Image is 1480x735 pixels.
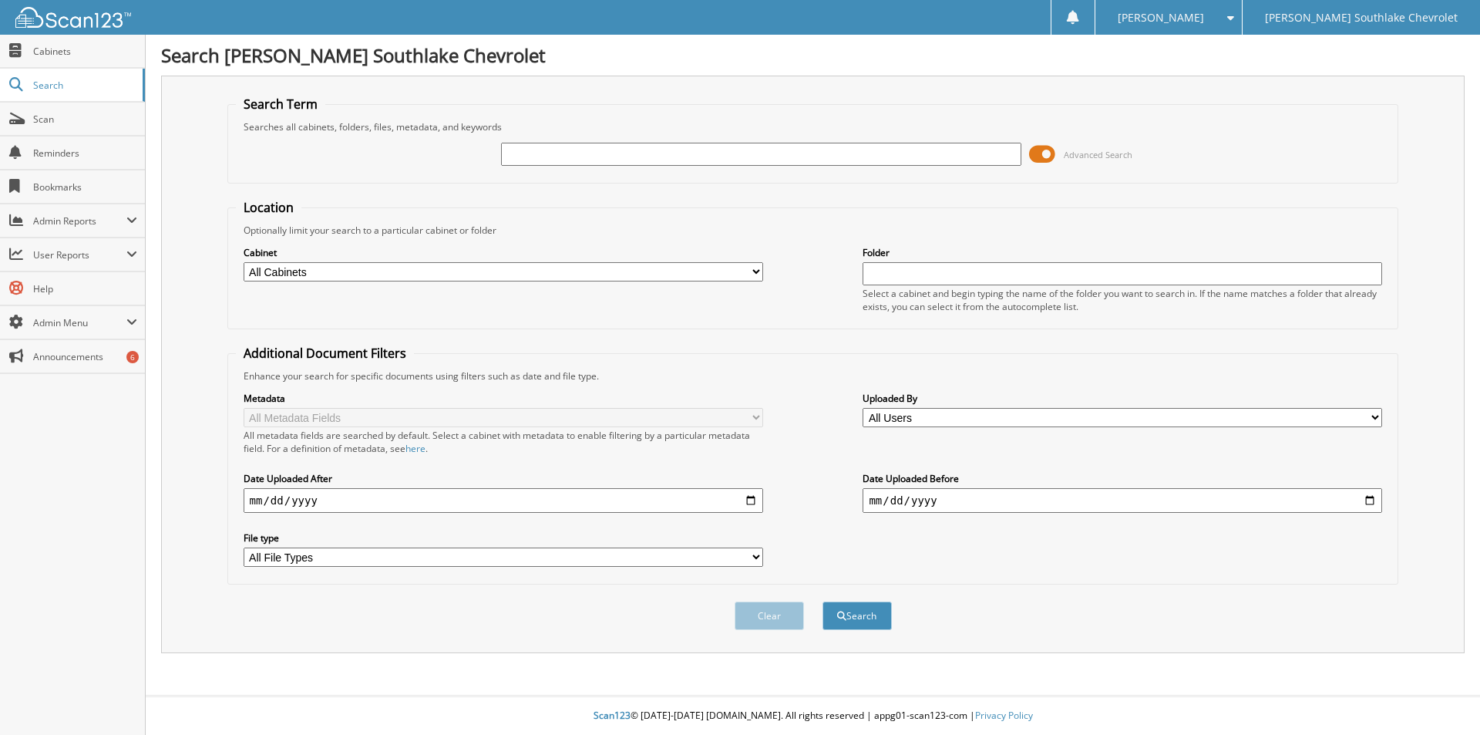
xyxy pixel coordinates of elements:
[244,246,763,259] label: Cabinet
[244,429,763,455] div: All metadata fields are searched by default. Select a cabinet with metadata to enable filtering b...
[33,316,126,329] span: Admin Menu
[1265,13,1458,22] span: [PERSON_NAME] Southlake Chevrolet
[33,45,137,58] span: Cabinets
[146,697,1480,735] div: © [DATE]-[DATE] [DOMAIN_NAME]. All rights reserved | appg01-scan123-com |
[863,488,1382,513] input: end
[1403,661,1480,735] iframe: Chat Widget
[33,180,137,194] span: Bookmarks
[161,42,1465,68] h1: Search [PERSON_NAME] Southlake Chevrolet
[33,79,135,92] span: Search
[863,246,1382,259] label: Folder
[33,248,126,261] span: User Reports
[863,287,1382,313] div: Select a cabinet and begin typing the name of the folder you want to search in. If the name match...
[236,120,1391,133] div: Searches all cabinets, folders, files, metadata, and keywords
[735,602,804,630] button: Clear
[1064,149,1132,160] span: Advanced Search
[244,392,763,405] label: Metadata
[33,350,137,363] span: Announcements
[236,199,301,216] legend: Location
[236,369,1391,383] div: Enhance your search for specific documents using filters such as date and file type.
[244,531,763,545] label: File type
[975,709,1033,722] a: Privacy Policy
[33,147,137,160] span: Reminders
[822,602,892,630] button: Search
[236,224,1391,237] div: Optionally limit your search to a particular cabinet or folder
[594,709,631,722] span: Scan123
[244,488,763,513] input: start
[863,392,1382,405] label: Uploaded By
[236,96,325,113] legend: Search Term
[863,472,1382,485] label: Date Uploaded Before
[236,345,414,362] legend: Additional Document Filters
[33,214,126,228] span: Admin Reports
[1118,13,1204,22] span: [PERSON_NAME]
[33,113,137,126] span: Scan
[33,282,137,295] span: Help
[405,442,425,455] a: here
[244,472,763,485] label: Date Uploaded After
[126,351,139,363] div: 6
[15,7,131,28] img: scan123-logo-white.svg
